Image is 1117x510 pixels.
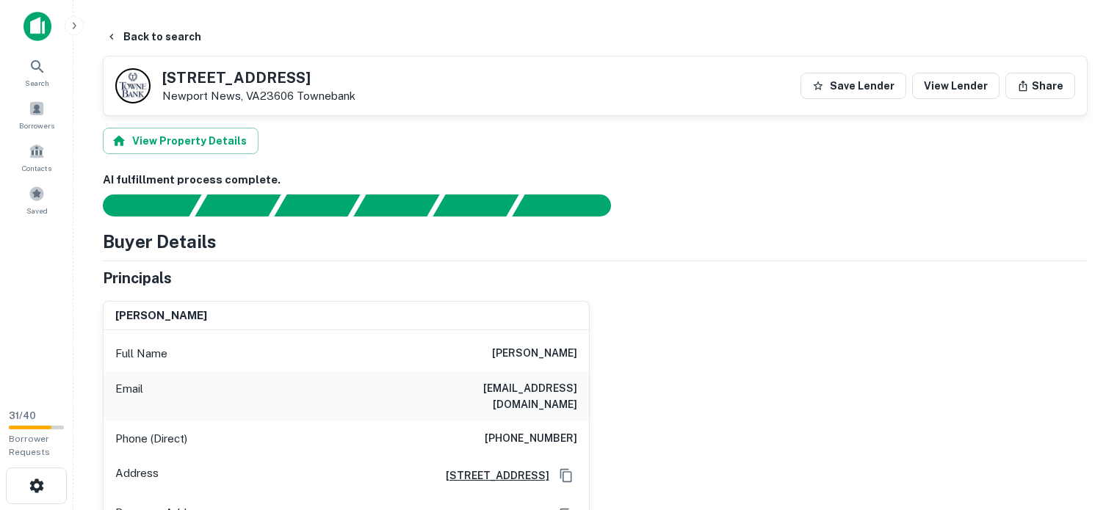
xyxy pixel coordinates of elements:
button: Back to search [100,23,207,50]
span: 31 / 40 [9,410,36,421]
iframe: Chat Widget [1044,393,1117,463]
a: Townebank [297,90,355,102]
h5: Principals [103,267,172,289]
p: Address [115,465,159,487]
span: Search [25,77,49,89]
h5: [STREET_ADDRESS] [162,70,355,85]
div: Principals found, AI now looking for contact information... [353,194,439,216]
p: Phone (Direct) [115,430,187,448]
h6: [PHONE_NUMBER] [485,430,577,448]
span: Contacts [22,162,51,174]
button: Save Lender [800,73,906,99]
img: capitalize-icon.png [24,12,51,41]
p: Newport News, VA23606 [162,90,355,103]
div: Sending borrower request to AI... [85,194,195,216]
div: Documents found, AI parsing details... [274,194,360,216]
a: View Lender [912,73,999,99]
h6: [PERSON_NAME] [115,307,207,324]
p: Full Name [115,345,167,363]
div: Principals found, still searching for contact information. This may take time... [433,194,518,216]
h6: [EMAIL_ADDRESS][DOMAIN_NAME] [401,380,577,412]
span: Borrower Requests [9,434,50,457]
a: Borrowers [4,95,69,134]
button: Share [1005,73,1075,99]
div: Your request is received and processing... [195,194,281,216]
a: [STREET_ADDRESS] [434,467,549,484]
span: Saved [26,205,48,216]
a: Search [4,52,69,92]
button: View Property Details [103,128,259,154]
a: Saved [4,180,69,219]
h4: Buyer Details [103,228,217,255]
a: Contacts [4,137,69,177]
span: Borrowers [19,120,54,131]
div: AI fulfillment process complete. [513,194,629,216]
h6: [PERSON_NAME] [492,345,577,363]
h6: AI fulfillment process complete. [103,172,1088,189]
p: Email [115,380,143,412]
button: Copy Address [555,465,577,487]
